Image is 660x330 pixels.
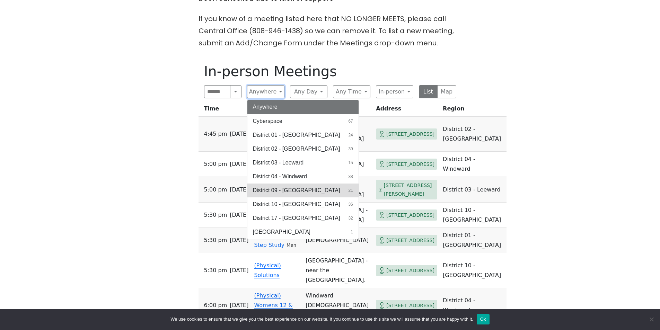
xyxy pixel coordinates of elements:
input: Search [204,85,231,98]
span: 6:00 PM [204,301,227,310]
td: District 02 - [GEOGRAPHIC_DATA] [440,117,507,152]
span: 1 result [351,229,353,235]
button: Ok [477,314,490,324]
span: [DATE] [230,301,248,310]
span: 5:30 PM [204,266,227,275]
small: Men [287,243,296,248]
span: 32 results [348,215,353,221]
button: Search [230,85,241,98]
th: Address [373,104,440,117]
button: District 17 - [GEOGRAPHIC_DATA]32 results [247,211,359,225]
span: [DATE] [230,129,248,139]
button: District 09 - [GEOGRAPHIC_DATA]21 results [247,184,359,197]
button: [GEOGRAPHIC_DATA]1 result [247,225,359,239]
span: [DATE] [230,235,248,245]
td: District 04 - Windward [440,288,507,323]
span: 5:30 PM [204,235,227,245]
span: [STREET_ADDRESS] [386,211,434,220]
span: District 10 - [GEOGRAPHIC_DATA] [253,200,340,208]
span: 5:00 PM [204,185,227,195]
div: Anywhere [247,100,359,239]
a: (Physical) Solutions [254,262,281,278]
span: [STREET_ADDRESS] [386,266,434,275]
button: District 10 - [GEOGRAPHIC_DATA]36 results [247,197,359,211]
span: [DATE] [230,185,248,195]
th: Region [440,104,507,117]
button: District 02 - [GEOGRAPHIC_DATA]39 results [247,142,359,156]
td: District 01 - [GEOGRAPHIC_DATA] [440,228,507,253]
button: Anywhere [247,100,359,114]
span: [GEOGRAPHIC_DATA] [253,228,311,236]
span: 4:45 PM [204,129,227,139]
button: List [419,85,438,98]
span: 21 results [348,187,353,194]
span: District 09 - [GEOGRAPHIC_DATA] [253,186,340,195]
span: 36 results [348,201,353,207]
button: District 04 - Windward38 results [247,170,359,184]
p: If you know of a meeting listed here that NO LONGER MEETS, please call Central Office (808-946-14... [199,13,462,49]
td: [DEMOGRAPHIC_DATA] [303,228,373,253]
span: [STREET_ADDRESS] [386,130,434,139]
span: 39 results [348,146,353,152]
button: Anywhere [247,85,284,98]
td: Windward [DEMOGRAPHIC_DATA][PERSON_NAME] [303,288,373,323]
td: District 03 - Leeward [440,177,507,203]
span: District 01 - [GEOGRAPHIC_DATA] [253,131,340,139]
button: District 03 - Leeward15 results [247,156,359,170]
span: 67 results [348,118,353,124]
h1: In-person Meetings [204,63,456,80]
a: (Physical) Womens 12 & 12 [254,292,293,318]
span: Cyberspace [253,117,282,125]
span: District 03 - Leeward [253,159,304,167]
button: Any Time [333,85,370,98]
th: Time [199,104,252,117]
span: [STREET_ADDRESS] [386,236,434,245]
span: District 17 - [GEOGRAPHIC_DATA] [253,214,340,222]
span: [STREET_ADDRESS] [386,301,434,310]
button: In-person [376,85,413,98]
span: District 02 - [GEOGRAPHIC_DATA] [253,145,340,153]
span: [STREET_ADDRESS][PERSON_NAME] [384,181,435,198]
span: 15 results [348,160,353,166]
span: 24 results [348,132,353,138]
span: 38 results [348,173,353,180]
span: We use cookies to ensure that we give you the best experience on our website. If you continue to ... [170,316,473,323]
button: Map [437,85,456,98]
button: Cyberspace67 results [247,114,359,128]
span: District 04 - Windward [253,172,307,181]
span: 5:00 PM [204,159,227,169]
td: District 10 - [GEOGRAPHIC_DATA] [440,253,507,288]
td: [GEOGRAPHIC_DATA] - near the [GEOGRAPHIC_DATA]. [303,253,373,288]
span: [DATE] [230,159,248,169]
span: [STREET_ADDRESS] [386,160,434,169]
span: 5:30 PM [204,210,227,220]
span: No [648,316,655,323]
button: Any Day [290,85,327,98]
td: District 04 - Windward [440,152,507,177]
span: [DATE] [230,210,248,220]
td: District 10 - [GEOGRAPHIC_DATA] [440,203,507,228]
button: District 01 - [GEOGRAPHIC_DATA]24 results [247,128,359,142]
span: [DATE] [230,266,248,275]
